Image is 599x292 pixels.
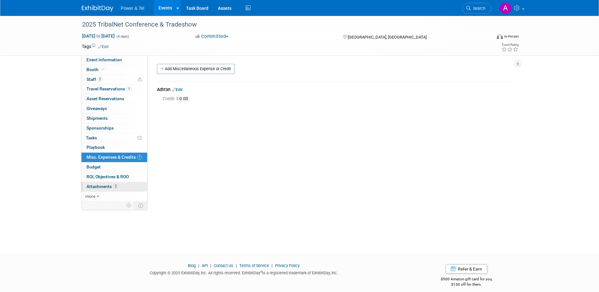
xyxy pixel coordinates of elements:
[101,68,105,71] i: Booth reservation complete
[81,114,147,123] a: Shipments
[87,116,108,121] span: Shipments
[87,67,106,72] span: Booth
[87,77,102,82] span: Staff
[197,263,201,268] span: |
[95,33,101,39] span: to
[416,272,518,287] div: $500 Amazon gift card for you,
[81,192,147,201] a: more
[188,263,196,268] a: Blog
[87,155,142,160] span: Misc. Expenses & Credits
[214,263,233,268] a: Contact Us
[234,263,238,268] span: |
[270,263,274,268] span: |
[81,182,147,192] a: Attachments2
[87,184,118,189] span: Attachments
[471,6,485,11] span: Search
[82,5,113,12] img: ExhibitDay
[81,104,147,113] a: Giveaways
[157,86,513,94] div: Adtran
[446,264,487,274] a: Refer & Earn
[416,282,518,287] div: $150 off for them.
[172,88,183,92] a: Edit
[82,269,406,276] div: Copyright © 2025 ExhibitDay, Inc. All rights reserved. ExhibitDay is a registered trademark of Ex...
[81,133,147,143] a: Tasks
[81,124,147,133] a: Sponsorships
[504,34,519,39] div: In-Person
[81,143,147,152] a: Playbook
[81,153,147,162] a: Misc. Expenses & Credits1
[87,125,114,131] span: Sponsorships
[81,162,147,172] a: Budget
[260,270,262,274] sup: ®
[87,174,129,179] span: ROI, Objectives & ROO
[82,33,115,39] span: [DATE] [DATE]
[113,184,118,189] span: 2
[87,106,107,111] span: Giveaways
[82,43,109,50] td: Tags
[123,201,135,210] td: Personalize Event Tab Strip
[209,263,213,268] span: |
[98,77,102,82] span: 2
[87,57,122,62] span: Event Information
[81,75,147,84] a: Staff2
[116,34,129,39] span: (4 days)
[157,64,235,74] a: Add Miscellaneous Expense or Credit
[87,96,124,101] span: Asset Reservations
[81,65,147,75] a: Booth
[87,145,105,150] span: Playbook
[80,19,482,30] div: 2025 TribalNet Conference & Tradeshow
[497,34,503,39] img: Format-Inperson.png
[127,87,131,91] span: 1
[86,135,97,140] span: Tasks
[81,172,147,182] a: ROI, Objectives & ROO
[193,33,231,40] button: Committed
[501,43,518,46] div: Event Rating
[275,263,300,268] a: Privacy Policy
[454,33,519,42] div: Event Format
[239,263,269,268] a: Terms of Service
[462,3,491,14] a: Search
[163,96,191,101] span: 0.00
[500,2,512,14] img: Alina Dorion
[163,96,179,101] span: Credit: $
[98,45,109,49] a: Edit
[87,86,131,91] span: Travel Reservations
[348,35,427,40] span: [GEOGRAPHIC_DATA], [GEOGRAPHIC_DATA]
[81,94,147,104] a: Asset Reservations
[121,6,144,11] span: Power & Tel
[138,77,142,82] span: Potential Scheduling Conflict -- at least one attendee is tagged in another overlapping event.
[137,155,142,160] span: 1
[134,201,147,210] td: Toggle Event Tabs
[81,55,147,65] a: Event Information
[81,84,147,94] a: Travel Reservations1
[87,164,101,169] span: Budget
[202,263,208,268] a: API
[85,194,95,199] span: more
